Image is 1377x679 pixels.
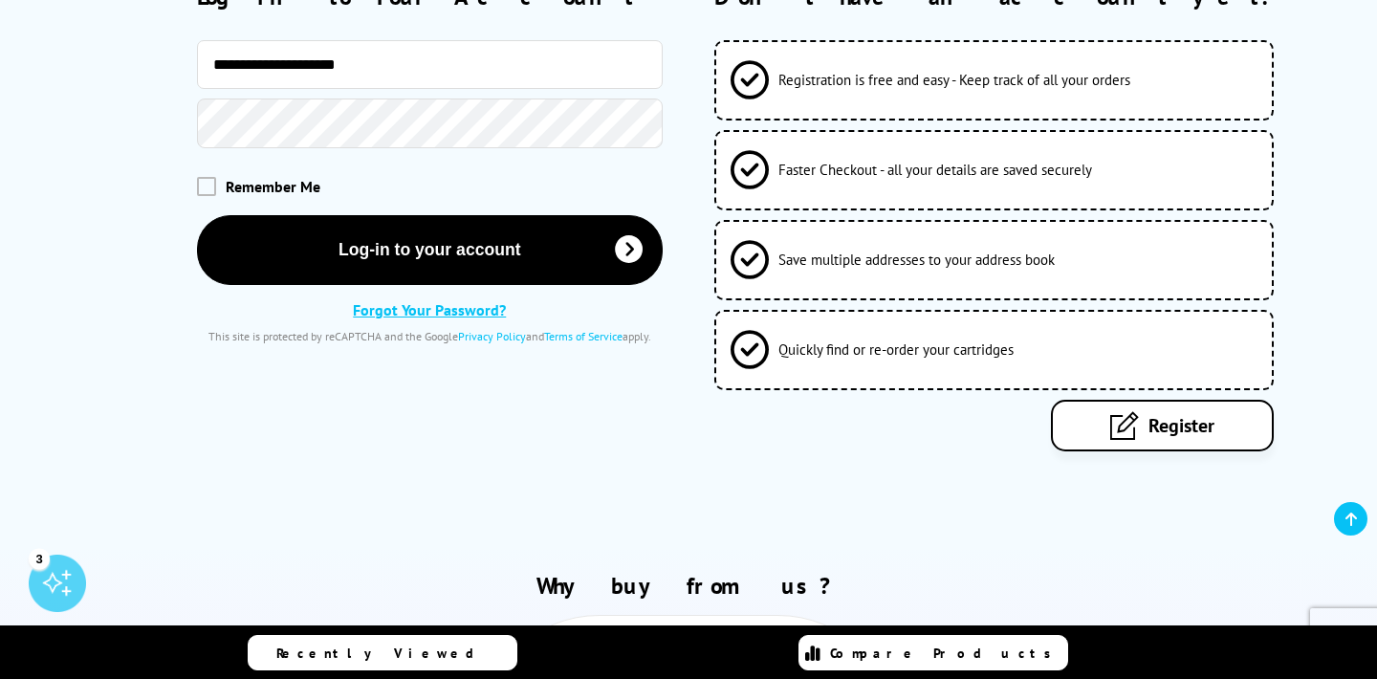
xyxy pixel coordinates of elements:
[29,548,50,569] div: 3
[248,635,517,670] a: Recently Viewed
[778,251,1055,269] span: Save multiple addresses to your address book
[276,645,493,662] span: Recently Viewed
[353,300,506,319] a: Forgot Your Password?
[1148,413,1214,438] span: Register
[458,329,526,343] a: Privacy Policy
[226,177,320,196] span: Remember Me
[197,329,663,343] div: This site is protected by reCAPTCHA and the Google and apply.
[830,645,1061,662] span: Compare Products
[778,340,1014,359] span: Quickly find or re-order your cartridges
[798,635,1068,670] a: Compare Products
[197,215,663,285] button: Log-in to your account
[1051,400,1274,451] a: Register
[778,71,1130,89] span: Registration is free and easy - Keep track of all your orders
[41,571,1336,601] h2: Why buy from us?
[778,161,1092,179] span: Faster Checkout - all your details are saved securely
[544,329,623,343] a: Terms of Service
